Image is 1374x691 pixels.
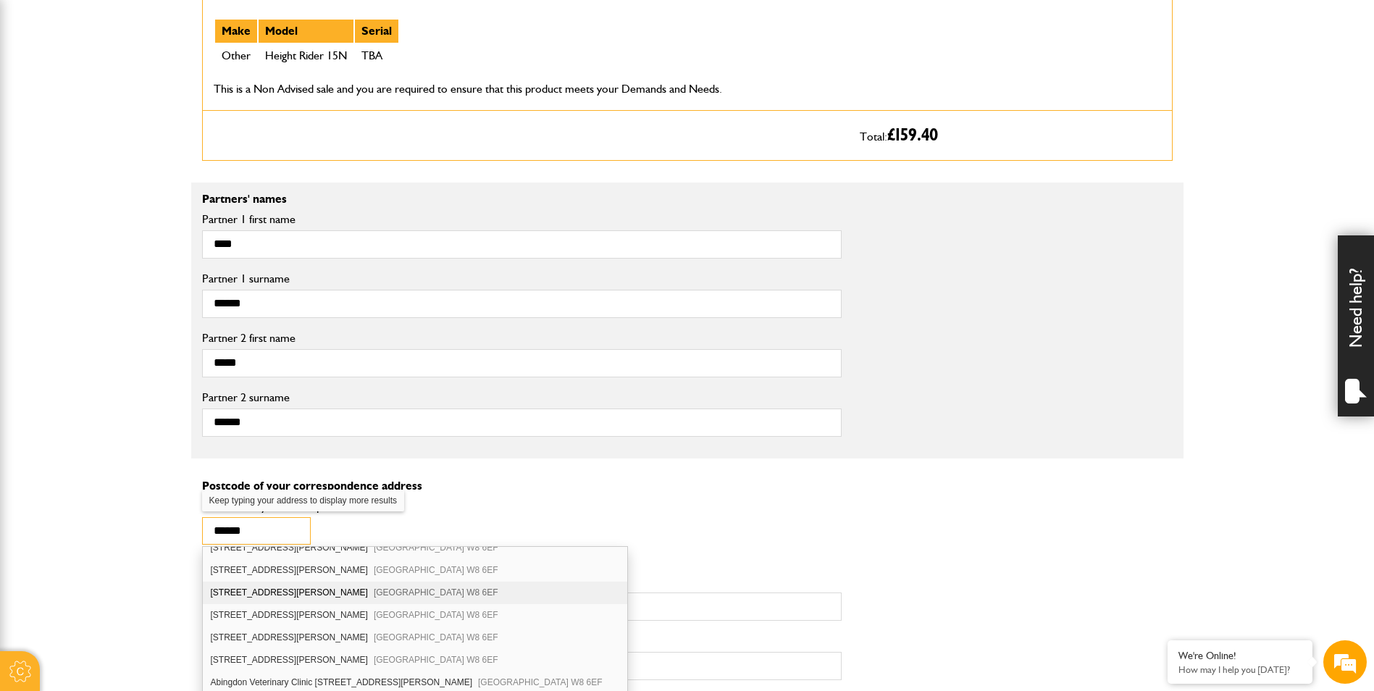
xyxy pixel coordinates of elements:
[374,565,498,575] span: [GEOGRAPHIC_DATA] W8 6EF
[478,677,603,687] span: [GEOGRAPHIC_DATA] W8 6EF
[202,501,423,512] label: Postcode of your correspondence address
[895,127,938,144] span: 159.40
[887,127,938,144] span: £
[202,480,842,492] p: Postcode of your correspondence address
[202,273,842,285] label: Partner 1 surname
[1178,664,1302,675] p: How may I help you today?
[75,81,243,100] div: Chat with us now
[258,43,354,68] td: Height Rider 15N
[203,627,627,649] div: 81 Earls Court Road
[354,19,399,43] th: Serial
[19,177,264,209] input: Enter your email address
[25,80,61,101] img: d_20077148190_company_1631870298795_20077148190
[203,604,627,627] div: 79 Earls Court Road
[374,632,498,642] span: [GEOGRAPHIC_DATA] W8 6EF
[19,134,264,166] input: Enter your last name
[374,655,498,665] span: [GEOGRAPHIC_DATA] W8 6EF
[203,537,627,559] div: 75 Earls Court Road
[202,490,404,511] div: Keep typing your address to display more results
[214,43,258,68] td: Other
[19,219,264,251] input: Enter your phone number
[19,262,264,434] textarea: Type your message and hit 'Enter'
[354,43,399,68] td: TBA
[374,543,498,553] span: [GEOGRAPHIC_DATA] W8 6EF
[860,122,1161,149] p: Total:
[202,392,842,403] label: Partner 2 surname
[374,587,498,598] span: [GEOGRAPHIC_DATA] W8 6EF
[202,214,842,225] label: Partner 1 first name
[197,446,263,466] em: Start Chat
[202,332,842,344] label: Partner 2 first name
[1338,235,1374,416] div: Need help?
[238,7,272,42] div: Minimize live chat window
[258,19,354,43] th: Model
[214,19,258,43] th: Make
[374,610,498,620] span: [GEOGRAPHIC_DATA] W8 6EF
[203,649,627,671] div: 83 Earls Court Road
[202,193,1173,205] p: Partners' names
[1178,650,1302,662] div: We're Online!
[203,559,627,582] div: 75A Earls Court Road
[203,582,627,604] div: 77 Earls Court Road
[214,80,838,99] p: This is a Non Advised sale and you are required to ensure that this product meets your Demands an...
